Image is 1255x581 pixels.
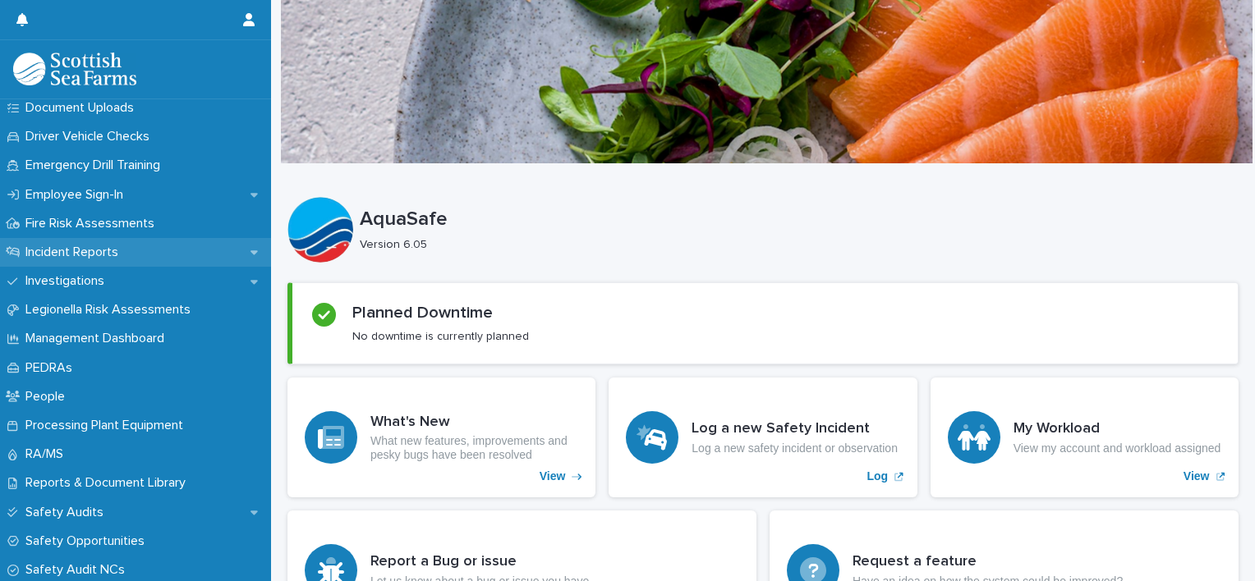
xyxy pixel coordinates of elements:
p: Fire Risk Assessments [19,216,168,231]
h3: Report a Bug or issue [370,553,589,571]
p: Processing Plant Equipment [19,418,196,433]
p: No downtime is currently planned [352,329,529,344]
p: Employee Sign-In [19,187,136,203]
p: Incident Reports [19,245,131,260]
p: View [540,469,566,483]
p: Investigations [19,273,117,289]
p: Safety Opportunities [19,533,158,549]
p: Management Dashboard [19,331,177,346]
p: View my account and workload assigned [1014,441,1221,455]
p: PEDRAs [19,360,85,376]
p: Document Uploads [19,100,147,116]
p: What new features, improvements and pesky bugs have been resolved [370,434,578,462]
p: Reports & Document Library [19,475,199,491]
p: Legionella Risk Assessments [19,302,204,318]
h2: Planned Downtime [352,303,493,323]
h3: Log a new Safety Incident [692,420,898,438]
p: People [19,389,78,405]
p: AquaSafe [360,208,1232,231]
p: Log a new safety incident or observation [692,441,898,455]
a: View [287,377,595,497]
p: Safety Audit NCs [19,562,138,578]
p: RA/MS [19,446,76,462]
p: Log [867,469,889,483]
p: Version 6.05 [360,238,1225,252]
p: View [1184,469,1210,483]
h3: My Workload [1014,420,1221,438]
p: Safety Audits [19,505,117,520]
a: View [931,377,1239,497]
h3: What's New [370,414,578,432]
a: Log [609,377,917,497]
p: Driver Vehicle Checks [19,129,163,144]
p: Emergency Drill Training [19,158,173,173]
h3: Request a feature [853,553,1123,571]
img: bPIBxiqnSb2ggTQWdOVV [13,53,136,85]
